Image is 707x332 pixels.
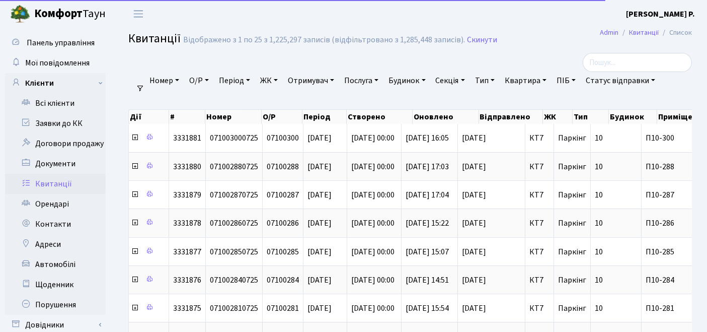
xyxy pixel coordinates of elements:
b: Комфорт [34,6,83,22]
span: КТ7 [529,248,549,256]
a: Номер [145,72,183,89]
a: Admin [600,27,618,38]
span: Паркінг [558,132,586,144]
th: О/Р [262,110,302,124]
span: 3331875 [173,303,201,314]
span: Квитанції [128,30,181,47]
span: 071003000725 [210,132,258,144]
a: [PERSON_NAME] Р. [626,8,695,20]
a: Статус відправки [582,72,659,89]
span: 10 [595,303,603,314]
a: Договори продажу [5,134,106,154]
span: Паркінг [558,275,586,286]
span: [DATE] 00:00 [351,303,395,314]
a: Мої повідомлення [5,53,106,73]
span: [DATE] 15:07 [406,246,449,257]
th: Оновлено [413,110,479,124]
span: Паркінг [558,246,586,257]
a: Документи [5,154,106,174]
th: Будинок [609,110,657,124]
a: Квитанції [5,174,106,194]
th: # [169,110,205,124]
button: Переключити навігацію [126,6,151,22]
a: Адреси [5,234,106,254]
a: Порушення [5,295,106,315]
span: КТ7 [529,163,549,171]
a: Клієнти [5,73,106,93]
span: КТ7 [529,304,549,312]
span: 07100287 [267,189,299,201]
span: 071002870725 [210,189,258,201]
a: ПІБ [553,72,580,89]
span: [DATE] 15:22 [406,218,449,229]
img: logo.png [10,4,30,24]
span: Паркінг [558,218,586,229]
span: 10 [595,161,603,172]
span: [DATE] 17:04 [406,189,449,201]
span: Мої повідомлення [25,57,90,69]
span: [DATE] [462,219,521,227]
span: [DATE] 00:00 [351,218,395,229]
span: [DATE] 00:00 [351,189,395,201]
span: 071002840725 [210,275,258,286]
th: Створено [347,110,413,124]
span: КТ7 [529,276,549,284]
nav: breadcrumb [585,22,707,43]
span: [DATE] 00:00 [351,246,395,257]
div: Відображено з 1 по 25 з 1,225,297 записів (відфільтровано з 1,285,448 записів). [183,35,465,45]
th: Відправлено [479,110,543,124]
span: 10 [595,246,603,257]
span: [DATE] [307,161,332,172]
a: О/Р [185,72,213,89]
span: [DATE] [307,132,332,144]
span: 3331876 [173,275,201,286]
span: [DATE] 00:00 [351,161,395,172]
a: Період [215,72,254,89]
span: 3331879 [173,189,201,201]
span: [DATE] 00:00 [351,275,395,286]
a: Тип [471,72,499,89]
span: П10-287 [646,191,702,199]
span: 10 [595,132,603,144]
a: Квитанції [629,27,659,38]
span: Панель управління [27,37,95,48]
span: П10-284 [646,276,702,284]
a: ЖК [256,72,282,89]
span: 07100281 [267,303,299,314]
span: П10-286 [646,219,702,227]
a: Будинок [384,72,429,89]
a: Заявки до КК [5,113,106,134]
span: 07100300 [267,132,299,144]
span: [DATE] [462,163,521,171]
span: [DATE] 15:54 [406,303,449,314]
span: [DATE] [462,248,521,256]
span: 3331878 [173,218,201,229]
a: Послуга [340,72,382,89]
a: Всі клієнти [5,93,106,113]
b: [PERSON_NAME] Р. [626,9,695,20]
span: П10-285 [646,248,702,256]
span: 3331880 [173,161,201,172]
th: Період [302,110,347,124]
span: 07100284 [267,275,299,286]
span: 07100285 [267,246,299,257]
span: П10-288 [646,163,702,171]
span: [DATE] [307,189,332,201]
span: [DATE] 17:03 [406,161,449,172]
span: [DATE] [307,275,332,286]
span: КТ7 [529,134,549,142]
span: [DATE] [462,191,521,199]
span: [DATE] [462,304,521,312]
span: [DATE] 14:51 [406,275,449,286]
span: Паркінг [558,303,586,314]
span: 10 [595,275,603,286]
a: Контакти [5,214,106,234]
th: Дії [129,110,169,124]
span: [DATE] 16:05 [406,132,449,144]
th: Тип [573,110,608,124]
span: 3331877 [173,246,201,257]
span: 07100286 [267,218,299,229]
a: Секція [432,72,469,89]
span: 071002850725 [210,246,258,257]
span: [DATE] [307,218,332,229]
